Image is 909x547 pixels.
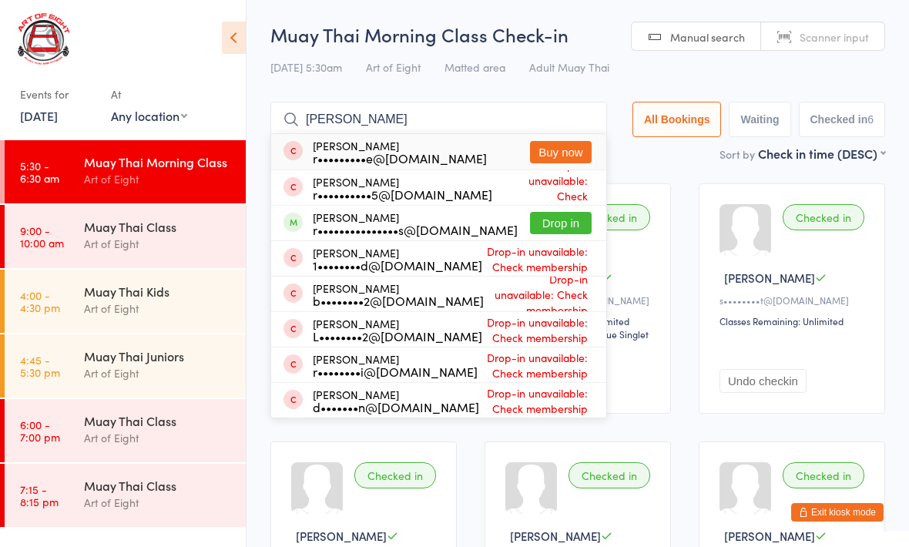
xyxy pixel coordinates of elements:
[111,107,187,124] div: Any location
[719,294,869,307] div: s••••••••t@[DOMAIN_NAME]
[510,528,601,544] span: [PERSON_NAME]
[719,369,807,393] button: Undo checkin
[313,388,479,413] div: [PERSON_NAME]
[313,176,492,200] div: [PERSON_NAME]
[530,212,592,234] button: Drop in
[313,317,482,342] div: [PERSON_NAME]
[313,353,478,378] div: [PERSON_NAME]
[729,102,790,137] button: Waiting
[313,223,518,236] div: r•••••••••••••••s@[DOMAIN_NAME]
[530,141,592,163] button: Buy now
[867,113,874,126] div: 6
[296,528,387,544] span: [PERSON_NAME]
[482,240,592,278] span: Drop-in unavailable: Check membership
[5,140,246,203] a: 5:30 -6:30 amMuay Thai Morning ClassArt of Eight
[724,528,815,544] span: [PERSON_NAME]
[313,211,518,236] div: [PERSON_NAME]
[84,494,233,512] div: Art of Eight
[84,235,233,253] div: Art of Eight
[84,153,233,170] div: Muay Thai Morning Class
[366,59,421,75] span: Art of Eight
[5,334,246,398] a: 4:45 -5:30 pmMuay Thai JuniorsArt of Eight
[444,59,505,75] span: Matted area
[5,399,246,462] a: 6:00 -7:00 pmMuay Thai ClassArt of Eight
[478,346,592,384] span: Drop-in unavailable: Check membership
[84,347,233,364] div: Muay Thai Juniors
[719,314,869,327] div: Classes Remaining: Unlimited
[84,300,233,317] div: Art of Eight
[724,270,815,286] span: [PERSON_NAME]
[354,462,436,488] div: Checked in
[783,204,864,230] div: Checked in
[84,477,233,494] div: Muay Thai Class
[313,282,484,307] div: [PERSON_NAME]
[569,204,650,230] div: Checked in
[20,483,59,508] time: 7:15 - 8:15 pm
[20,224,64,249] time: 9:00 - 10:00 am
[791,503,884,522] button: Exit kiosk mode
[492,153,592,223] span: Drop-in unavailable: Check membership
[84,283,233,300] div: Muay Thai Kids
[670,29,745,45] span: Manual search
[783,462,864,488] div: Checked in
[313,139,487,164] div: [PERSON_NAME]
[632,102,722,137] button: All Bookings
[5,205,246,268] a: 9:00 -10:00 amMuay Thai ClassArt of Eight
[84,429,233,447] div: Art of Eight
[270,59,342,75] span: [DATE] 5:30am
[111,82,187,107] div: At
[270,22,885,47] h2: Muay Thai Morning Class Check-in
[569,462,650,488] div: Checked in
[800,29,869,45] span: Scanner input
[20,418,60,443] time: 6:00 - 7:00 pm
[84,218,233,235] div: Muay Thai Class
[270,102,607,137] input: Search
[313,188,492,200] div: r••••••••••5@[DOMAIN_NAME]
[20,289,60,314] time: 4:00 - 4:30 pm
[313,401,479,413] div: d•••••••n@[DOMAIN_NAME]
[313,152,487,164] div: r•••••••••e@[DOMAIN_NAME]
[484,267,592,321] span: Drop-in unavailable: Check membership
[799,102,886,137] button: Checked in6
[20,107,58,124] a: [DATE]
[313,247,482,271] div: [PERSON_NAME]
[84,412,233,429] div: Muay Thai Class
[529,59,609,75] span: Adult Muay Thai
[313,259,482,271] div: 1••••••••d@[DOMAIN_NAME]
[482,310,592,349] span: Drop-in unavailable: Check membership
[5,270,246,333] a: 4:00 -4:30 pmMuay Thai KidsArt of Eight
[20,159,59,184] time: 5:30 - 6:30 am
[20,82,96,107] div: Events for
[313,330,482,342] div: L••••••••2@[DOMAIN_NAME]
[719,146,755,162] label: Sort by
[84,364,233,382] div: Art of Eight
[758,145,885,162] div: Check in time (DESC)
[15,12,73,66] img: Art of Eight
[313,365,478,378] div: r••••••••i@[DOMAIN_NAME]
[84,170,233,188] div: Art of Eight
[20,354,60,378] time: 4:45 - 5:30 pm
[479,381,592,420] span: Drop-in unavailable: Check membership
[313,294,484,307] div: b••••••••2@[DOMAIN_NAME]
[5,464,246,527] a: 7:15 -8:15 pmMuay Thai ClassArt of Eight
